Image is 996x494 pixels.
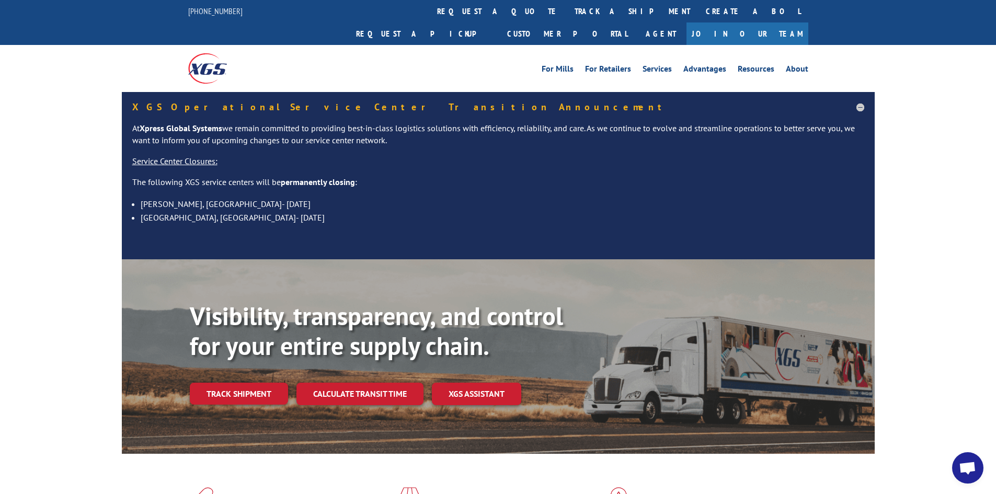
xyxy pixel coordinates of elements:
[952,452,983,484] a: Open chat
[190,300,563,362] b: Visibility, transparency, and control for your entire supply chain.
[499,22,635,45] a: Customer Portal
[348,22,499,45] a: Request a pickup
[643,65,672,76] a: Services
[542,65,574,76] a: For Mills
[190,383,288,405] a: Track shipment
[141,211,864,224] li: [GEOGRAPHIC_DATA], [GEOGRAPHIC_DATA]- [DATE]
[132,122,864,156] p: At we remain committed to providing best-in-class logistics solutions with efficiency, reliabilit...
[132,176,864,197] p: The following XGS service centers will be :
[140,123,222,133] strong: Xpress Global Systems
[296,383,423,405] a: Calculate transit time
[738,65,774,76] a: Resources
[683,65,726,76] a: Advantages
[141,197,864,211] li: [PERSON_NAME], [GEOGRAPHIC_DATA]- [DATE]
[188,6,243,16] a: [PHONE_NUMBER]
[281,177,355,187] strong: permanently closing
[585,65,631,76] a: For Retailers
[686,22,808,45] a: Join Our Team
[635,22,686,45] a: Agent
[132,102,864,112] h5: XGS Operational Service Center Transition Announcement
[786,65,808,76] a: About
[432,383,521,405] a: XGS ASSISTANT
[132,156,217,166] u: Service Center Closures:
